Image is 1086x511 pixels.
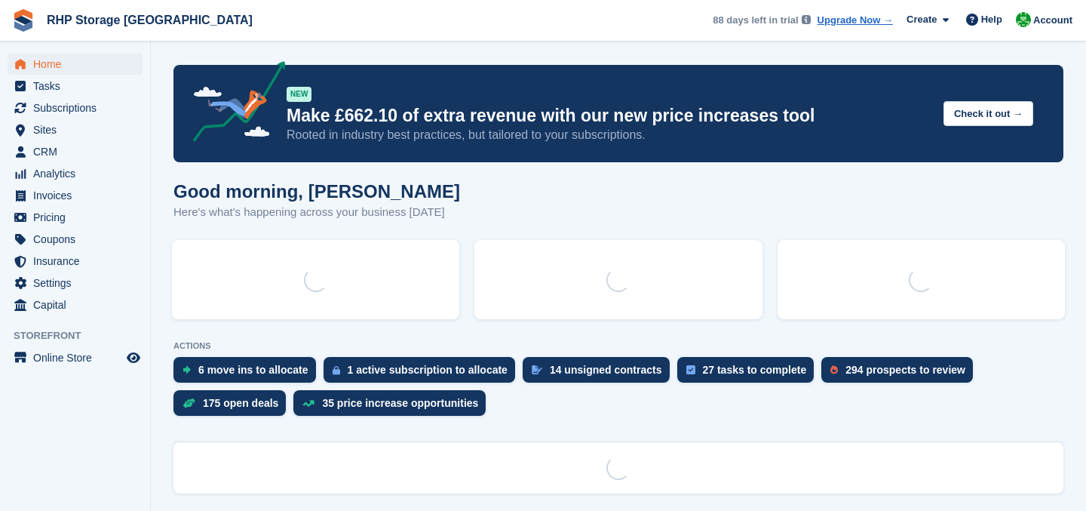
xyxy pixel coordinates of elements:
[1033,13,1072,28] span: Account
[532,365,542,374] img: contract_signature_icon-13c848040528278c33f63329250d36e43548de30e8caae1d1a13099fd9432cc5.svg
[981,12,1002,27] span: Help
[293,390,493,423] a: 35 price increase opportunities
[33,294,124,316] span: Capital
[302,400,314,407] img: price_increase_opportunities-93ffe204e8149a01c8c9dc8f82e8f89637d9d84a8eef4429ea346261dce0b2c0.svg
[33,163,124,184] span: Analytics
[845,364,965,376] div: 294 prospects to review
[324,357,523,390] a: 1 active subscription to allocate
[818,13,893,28] a: Upgrade Now →
[8,54,143,75] a: menu
[322,397,478,409] div: 35 price increase opportunities
[173,357,324,390] a: 6 move ins to allocate
[287,105,931,127] p: Make £662.10 of extra revenue with our new price increases tool
[8,229,143,250] a: menu
[8,294,143,316] a: menu
[348,364,508,376] div: 1 active subscription to allocate
[33,75,124,97] span: Tasks
[203,397,278,409] div: 175 open deals
[830,365,838,374] img: prospect-51fa495bee0391a8d652442698ab0144808aea92771e9ea1ae160a38d050c398.svg
[33,97,124,119] span: Subscriptions
[821,357,980,390] a: 294 prospects to review
[8,207,143,228] a: menu
[703,364,807,376] div: 27 tasks to complete
[8,141,143,162] a: menu
[173,341,1063,351] p: ACTIONS
[173,204,460,221] p: Here's what's happening across your business [DATE]
[33,229,124,250] span: Coupons
[8,251,143,272] a: menu
[333,365,340,375] img: active_subscription_to_allocate_icon-d502201f5373d7db506a760aba3b589e785aa758c864c3986d89f69b8ff3...
[173,390,293,423] a: 175 open deals
[180,61,286,147] img: price-adjustments-announcement-icon-8257ccfd72463d97f412b2fc003d46551f7dbcb40ab6d574587a9cd5c0d94...
[33,272,124,294] span: Settings
[802,15,811,24] img: icon-info-grey-7440780725fd019a000dd9b08b2336e03edf1995a4989e88bcd33f0948082b44.svg
[523,357,677,390] a: 14 unsigned contracts
[183,398,195,408] img: deal-1b604bf984904fb50ccaf53a9ad4b4a5d6e5aea283cecdc64d6e3604feb123c2.svg
[8,347,143,368] a: menu
[943,101,1033,126] button: Check it out →
[183,365,191,374] img: move_ins_to_allocate_icon-fdf77a2bb77ea45bf5b3d319d69a93e2d87916cf1d5bf7949dd705db3b84f3ca.svg
[713,13,798,28] span: 88 days left in trial
[12,9,35,32] img: stora-icon-8386f47178a22dfd0bd8f6a31ec36ba5ce8667c1dd55bd0f319d3a0aa187defe.svg
[33,141,124,162] span: CRM
[33,251,124,272] span: Insurance
[686,365,695,374] img: task-75834270c22a3079a89374b754ae025e5fb1db73e45f91037f5363f120a921f8.svg
[8,75,143,97] a: menu
[14,328,150,343] span: Storefront
[8,272,143,294] a: menu
[8,163,143,184] a: menu
[33,207,124,228] span: Pricing
[33,347,124,368] span: Online Store
[124,349,143,367] a: Preview store
[677,357,822,390] a: 27 tasks to complete
[8,119,143,140] a: menu
[550,364,662,376] div: 14 unsigned contracts
[33,119,124,140] span: Sites
[173,181,460,202] h1: Good morning, [PERSON_NAME]
[907,12,937,27] span: Create
[33,54,124,75] span: Home
[33,185,124,206] span: Invoices
[287,87,311,102] div: NEW
[8,185,143,206] a: menu
[1016,12,1031,27] img: Rod
[41,8,259,32] a: RHP Storage [GEOGRAPHIC_DATA]
[287,127,931,143] p: Rooted in industry best practices, but tailored to your subscriptions.
[8,97,143,119] a: menu
[198,364,308,376] div: 6 move ins to allocate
